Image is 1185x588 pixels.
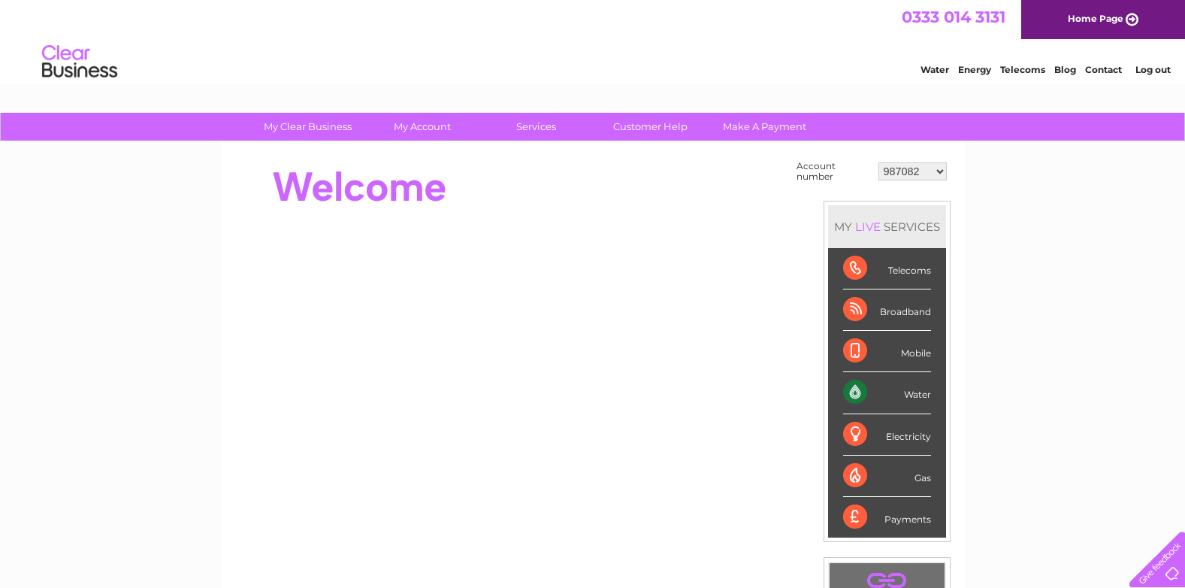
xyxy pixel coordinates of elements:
a: Telecoms [1000,64,1045,75]
div: Electricity [843,414,931,456]
div: Gas [843,456,931,497]
div: LIVE [852,220,884,234]
a: Blog [1054,64,1076,75]
a: Energy [958,64,991,75]
div: Clear Business is a trading name of Verastar Limited (registered in [GEOGRAPHIC_DATA] No. 3667643... [238,8,948,73]
img: logo.png [41,39,118,85]
a: Make A Payment [703,113,827,141]
a: 0333 014 3131 [902,8,1005,26]
div: Payments [843,497,931,538]
a: My Account [360,113,484,141]
a: Log out [1135,64,1171,75]
div: MY SERVICES [828,205,946,248]
a: My Clear Business [246,113,370,141]
div: Broadband [843,289,931,331]
div: Water [843,372,931,414]
a: Contact [1085,64,1122,75]
div: Telecoms [843,248,931,289]
a: Water [920,64,949,75]
div: Mobile [843,331,931,372]
td: Account number [793,157,875,186]
a: Services [474,113,598,141]
a: Customer Help [588,113,712,141]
